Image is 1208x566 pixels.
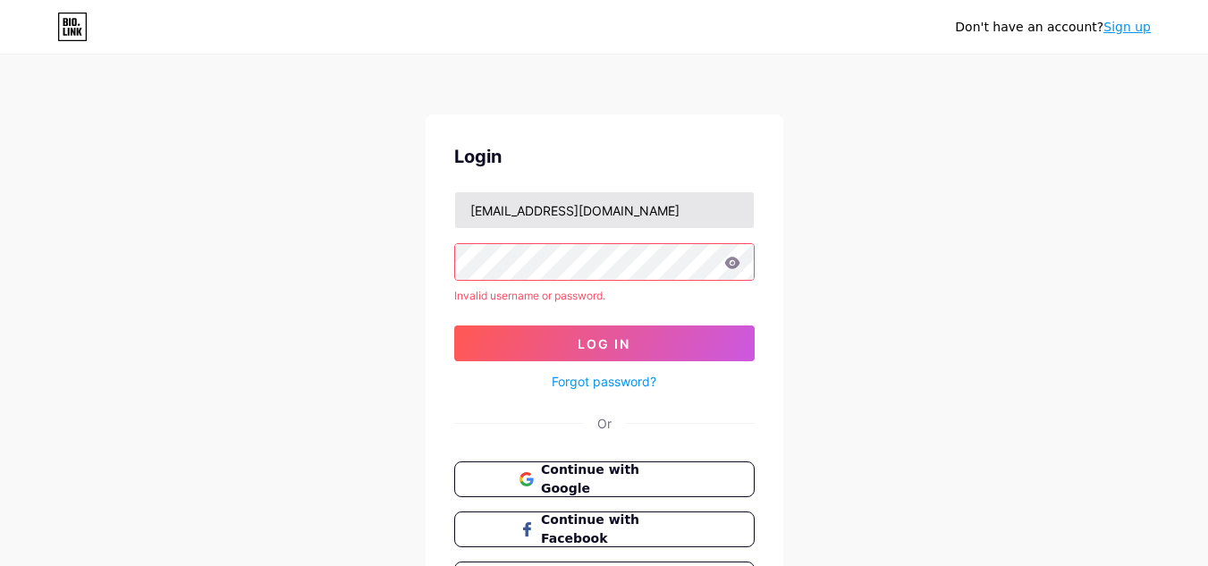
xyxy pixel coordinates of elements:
button: Continue with Facebook [454,511,755,547]
span: Log In [578,336,630,351]
a: Forgot password? [552,372,656,391]
span: Continue with Facebook [541,511,688,548]
button: Continue with Google [454,461,755,497]
div: Or [597,414,612,433]
div: Don't have an account? [955,18,1151,37]
a: Sign up [1103,20,1151,34]
button: Log In [454,325,755,361]
div: Invalid username or password. [454,288,755,304]
span: Continue with Google [541,460,688,498]
input: Username [455,192,754,228]
div: Login [454,143,755,170]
